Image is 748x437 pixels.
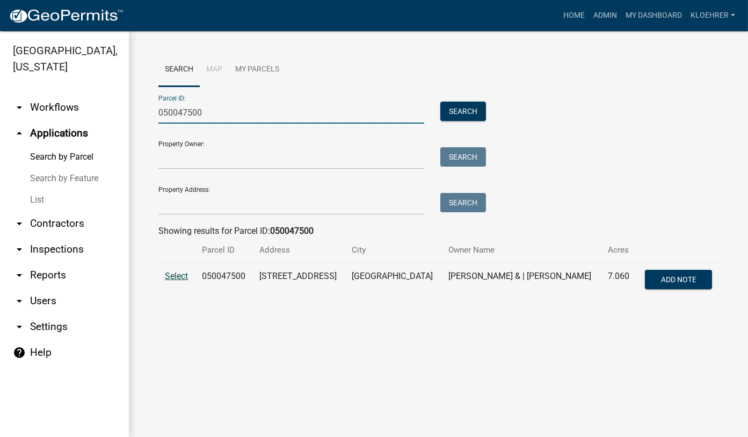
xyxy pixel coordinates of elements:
i: arrow_drop_down [13,269,26,282]
span: Add Note [660,275,696,284]
a: Select [165,271,188,281]
i: arrow_drop_up [13,127,26,140]
a: Admin [589,5,621,26]
a: kloehrer [686,5,739,26]
th: Owner Name [442,238,601,263]
th: Address [253,238,345,263]
i: arrow_drop_down [13,295,26,307]
button: Search [440,193,486,212]
i: arrow_drop_down [13,101,26,114]
button: Search [440,147,486,167]
i: arrow_drop_down [13,217,26,230]
th: Parcel ID [195,238,253,263]
i: arrow_drop_down [13,243,26,256]
td: [GEOGRAPHIC_DATA] [345,263,441,299]
td: [PERSON_NAME] & | [PERSON_NAME] [442,263,601,299]
th: City [345,238,441,263]
i: help [13,346,26,359]
a: My Parcels [229,53,286,87]
a: Home [559,5,589,26]
button: Search [440,102,486,121]
div: Showing results for Parcel ID: [158,225,718,238]
a: Search [158,53,200,87]
td: 7.060 [601,263,637,299]
td: 050047500 [195,263,253,299]
i: arrow_drop_down [13,320,26,333]
td: [STREET_ADDRESS] [253,263,345,299]
strong: 050047500 [270,226,314,236]
a: My Dashboard [621,5,686,26]
button: Add Note [645,270,712,289]
th: Acres [601,238,637,263]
